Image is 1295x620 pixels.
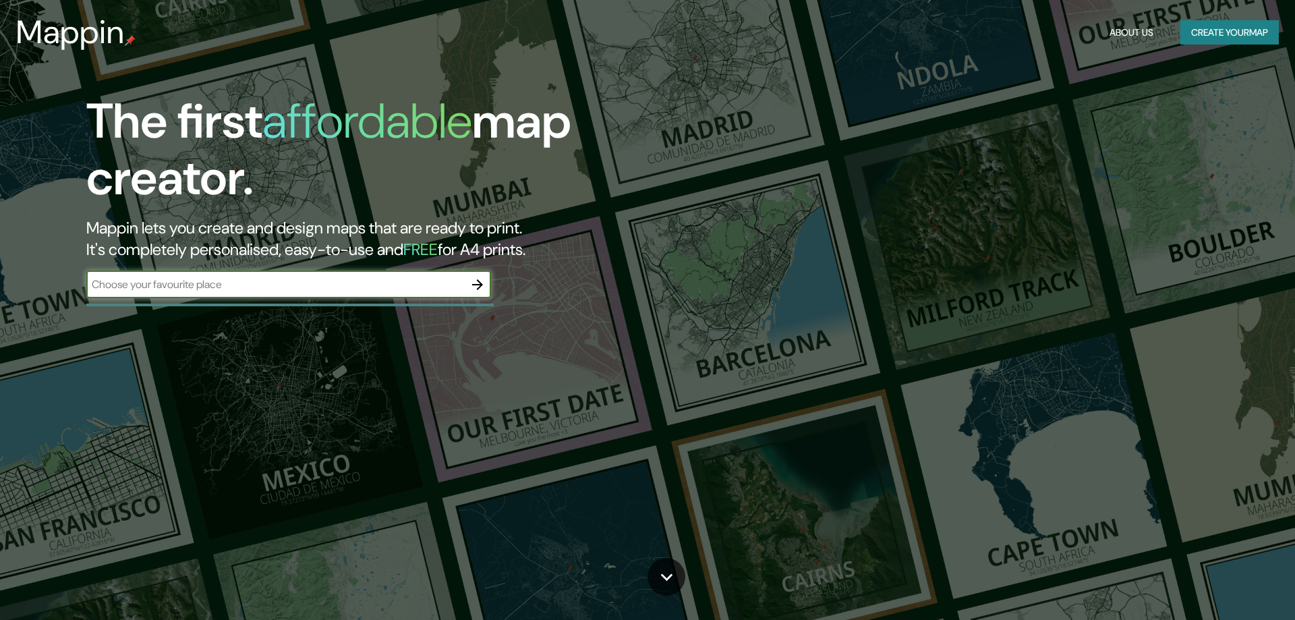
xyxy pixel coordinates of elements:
[262,90,472,152] h1: affordable
[403,239,438,260] h5: FREE
[86,93,734,217] h1: The first map creator.
[86,277,464,292] input: Choose your favourite place
[125,35,136,46] img: mappin-pin
[86,217,734,260] h2: Mappin lets you create and design maps that are ready to print. It's completely personalised, eas...
[16,13,125,51] h3: Mappin
[1180,20,1279,45] button: Create yourmap
[1104,20,1159,45] button: About Us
